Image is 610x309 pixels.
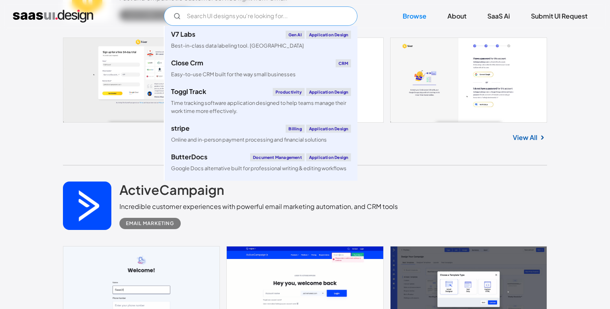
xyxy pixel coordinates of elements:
div: Application Design [306,153,351,161]
a: About [438,7,476,25]
a: Browse [393,7,436,25]
div: Email Marketing [126,219,174,228]
div: Application Design [306,31,351,39]
div: Gen AI [286,31,305,39]
div: Incredible customer experiences with powerful email marketing automation, and CRM tools [119,202,398,211]
div: Time tracking software application designed to help teams manage their work time more effectively. [171,99,351,115]
div: Close Crm [171,60,203,66]
input: Search UI designs you're looking for... [164,6,357,26]
a: View All [513,133,537,142]
h2: ActiveCampaign [119,182,224,198]
div: Productivity [273,88,304,96]
a: Toggl TrackProductivityApplication DesignTime tracking software application designed to help team... [165,83,357,119]
a: home [13,10,93,23]
div: Billing [286,125,304,133]
div: Application Design [306,88,351,96]
div: Google Docs alternative built for professional writing & editing workflows [171,165,347,172]
div: ButterDocs [171,154,207,160]
div: CRM [336,59,351,67]
a: Submit UI Request [521,7,597,25]
div: Toggl Track [171,88,206,95]
div: Best-in-class data labeling tool. [GEOGRAPHIC_DATA] [171,42,304,50]
div: Easy-to-use CRM built for the way small businesses [171,71,296,78]
div: V7 Labs [171,31,195,38]
a: ButterDocsDocument ManagementApplication DesignGoogle Docs alternative built for professional wri... [165,148,357,177]
form: Email Form [164,6,357,26]
a: klaviyoEmail MarketingApplication DesignCreate personalised customer experiences across email, SM... [165,177,357,213]
div: Application Design [306,125,351,133]
a: V7 LabsGen AIApplication DesignBest-in-class data labeling tool. [GEOGRAPHIC_DATA] [165,26,357,54]
div: stripe [171,125,190,132]
a: SaaS Ai [478,7,520,25]
div: Online and in-person payment processing and financial solutions [171,136,327,144]
a: stripeBillingApplication DesignOnline and in-person payment processing and financial solutions [165,120,357,148]
a: ActiveCampaign [119,182,224,202]
a: Close CrmCRMEasy-to-use CRM built for the way small businesses [165,54,357,83]
div: Document Management [250,153,305,161]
